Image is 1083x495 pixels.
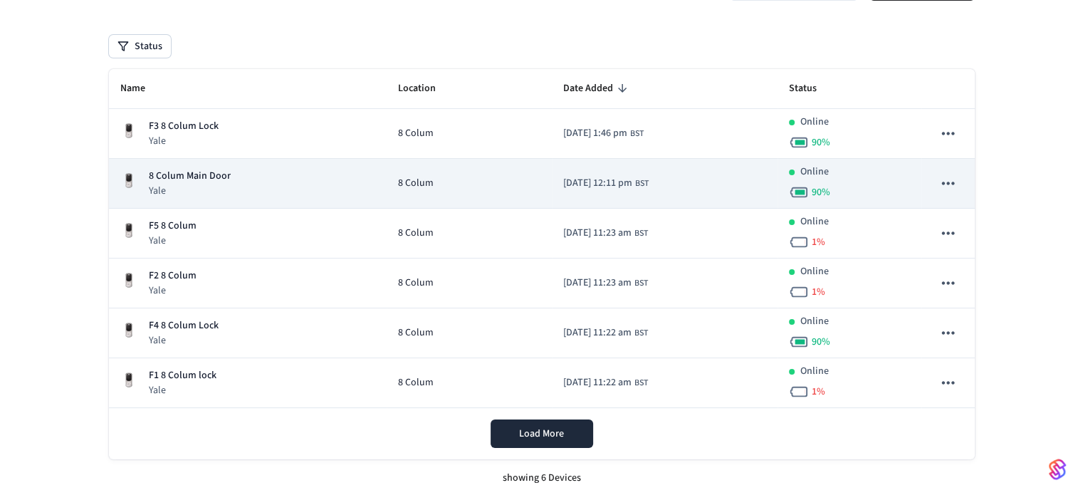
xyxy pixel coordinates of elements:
span: BST [634,327,648,340]
p: Yale [149,234,197,248]
p: F5 8 Colum [149,219,197,234]
div: Europe/London [563,126,644,141]
span: 1 % [812,285,825,299]
span: Location [398,78,454,100]
p: Online [800,314,829,329]
button: Load More [491,420,593,448]
p: Online [800,214,829,229]
span: BST [635,177,649,190]
span: 8 Colum [398,375,434,390]
span: BST [630,127,644,140]
span: 1 % [812,235,825,249]
p: Online [800,264,829,279]
p: Yale [149,383,216,397]
button: Status [109,35,171,58]
span: 8 Colum [398,276,434,291]
span: [DATE] 11:22 am [563,375,632,390]
span: BST [634,377,648,390]
span: Status [789,78,835,100]
span: 8 Colum [398,176,434,191]
span: 90 % [812,135,830,150]
div: Europe/London [563,325,648,340]
span: 8 Colum [398,325,434,340]
span: 1 % [812,385,825,399]
p: F3 8 Colum Lock [149,119,219,134]
p: F4 8 Colum Lock [149,318,219,333]
p: Yale [149,134,219,148]
img: Yale Assure Touchscreen Wifi Smart Lock, Satin Nickel, Front [120,272,137,289]
div: Europe/London [563,176,649,191]
img: SeamLogoGradient.69752ec5.svg [1049,458,1066,481]
div: Europe/London [563,226,648,241]
img: Yale Assure Touchscreen Wifi Smart Lock, Satin Nickel, Front [120,222,137,239]
span: BST [634,227,648,240]
img: Yale Assure Touchscreen Wifi Smart Lock, Satin Nickel, Front [120,322,137,339]
img: Yale Assure Touchscreen Wifi Smart Lock, Satin Nickel, Front [120,172,137,189]
span: [DATE] 11:22 am [563,325,632,340]
span: Load More [519,427,564,441]
p: 8 Colum Main Door [149,169,231,184]
div: Europe/London [563,375,648,390]
div: Europe/London [563,276,648,291]
span: [DATE] 12:11 pm [563,176,632,191]
span: BST [634,277,648,290]
p: Yale [149,333,219,348]
span: 8 Colum [398,126,434,141]
span: Date Added [563,78,632,100]
span: Name [120,78,164,100]
span: [DATE] 11:23 am [563,276,632,291]
p: Yale [149,184,231,198]
span: 90 % [812,335,830,349]
table: sticky table [109,69,975,408]
p: Online [800,364,829,379]
img: Yale Assure Touchscreen Wifi Smart Lock, Satin Nickel, Front [120,123,137,140]
p: F1 8 Colum lock [149,368,216,383]
p: Online [800,165,829,179]
span: [DATE] 1:46 pm [563,126,627,141]
span: 8 Colum [398,226,434,241]
p: F2 8 Colum [149,269,197,283]
span: 90 % [812,185,830,199]
img: Yale Assure Touchscreen Wifi Smart Lock, Satin Nickel, Front [120,372,137,389]
p: Online [800,115,829,130]
p: Yale [149,283,197,298]
span: [DATE] 11:23 am [563,226,632,241]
